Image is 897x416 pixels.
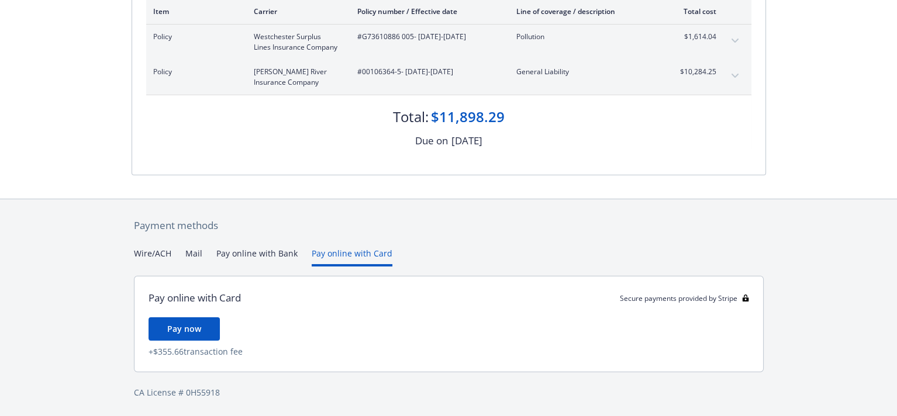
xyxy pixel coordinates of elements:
span: General Liability [516,67,654,77]
div: Secure payments provided by Stripe [620,293,749,303]
div: Policy[PERSON_NAME] River Insurance Company#00106364-5- [DATE]-[DATE]General Liability$10,284.25e... [146,60,751,95]
span: [PERSON_NAME] River Insurance Company [254,67,339,88]
span: #00106364-5 - [DATE]-[DATE] [357,67,498,77]
div: PolicyWestchester Surplus Lines Insurance Company#G73610886 005- [DATE]-[DATE]Pollution$1,614.04e... [146,25,751,60]
div: Item [153,6,235,16]
span: Pay now [167,323,201,334]
span: $10,284.25 [672,67,716,77]
span: Pollution [516,32,654,42]
div: Total: [393,107,429,127]
div: CA License # 0H55918 [134,386,764,398]
div: [DATE] [451,133,482,148]
button: Pay now [149,317,220,341]
div: + $355.66 transaction fee [149,345,749,358]
div: Pay online with Card [149,290,241,306]
span: #G73610886 005 - [DATE]-[DATE] [357,32,498,42]
span: $1,614.04 [672,32,716,42]
button: expand content [726,32,744,50]
div: Payment methods [134,218,764,233]
button: expand content [726,67,744,85]
span: Westchester Surplus Lines Insurance Company [254,32,339,53]
div: Line of coverage / description [516,6,654,16]
div: Carrier [254,6,339,16]
div: $11,898.29 [431,107,505,127]
button: Pay online with Bank [216,247,298,266]
span: Policy [153,67,235,77]
button: Wire/ACH [134,247,171,266]
span: Policy [153,32,235,42]
div: Policy number / Effective date [357,6,498,16]
div: Total cost [672,6,716,16]
button: Pay online with Card [312,247,392,266]
div: Due on [415,133,448,148]
button: Mail [185,247,202,266]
